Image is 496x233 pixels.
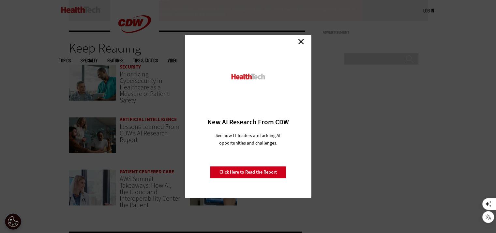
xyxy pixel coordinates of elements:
a: Close [296,37,306,46]
a: Click Here to Read the Report [210,166,286,179]
p: See how IT leaders are tackling AI opportunities and challenges. [208,132,288,147]
h3: New AI Research From CDW [196,117,300,127]
div: Cookie Settings [5,213,21,230]
button: Open Preferences [5,213,21,230]
img: HealthTech_0.png [230,73,266,80]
